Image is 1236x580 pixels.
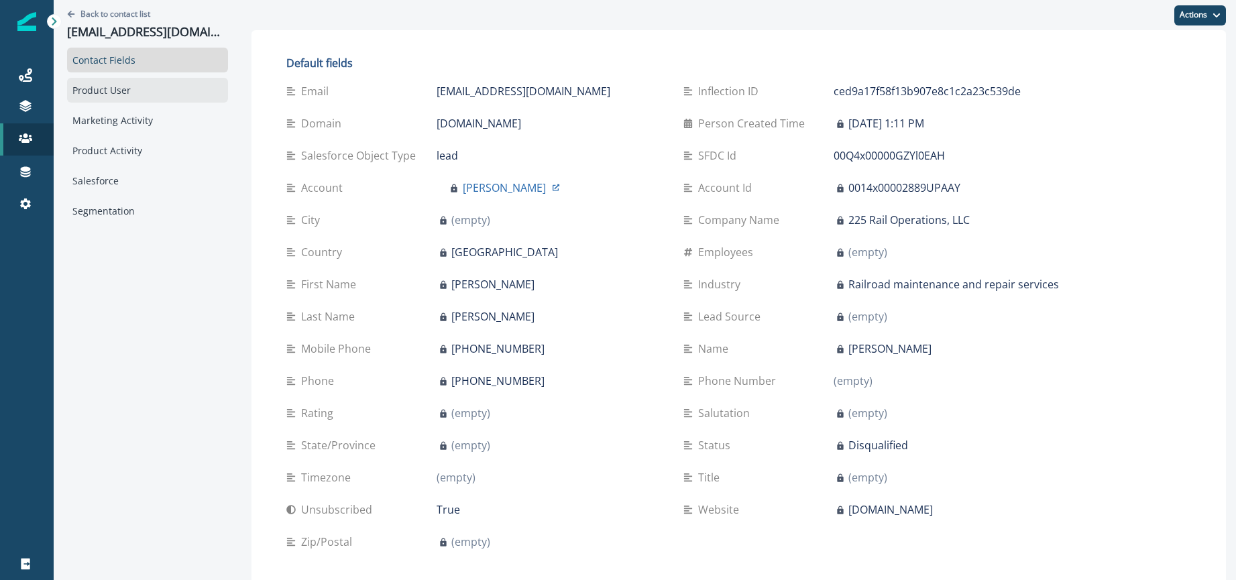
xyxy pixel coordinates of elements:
p: Salutation [698,405,755,421]
p: (empty) [451,437,490,453]
p: Inflection ID [698,83,764,99]
p: SFDC Id [698,148,742,164]
p: [PERSON_NAME] [451,308,535,325]
p: Person Created Time [698,115,810,131]
p: Railroad maintenance and repair services [848,276,1059,292]
p: [PHONE_NUMBER] [451,373,545,389]
p: [DATE] 1:11 PM [848,115,924,131]
p: Unsubscribed [301,502,378,518]
p: Status [698,437,736,453]
p: (empty) [848,469,887,485]
p: Title [698,469,725,485]
p: lead [437,148,458,164]
p: Email [301,83,334,99]
div: Salesforce [67,168,228,193]
p: Disqualified [848,437,908,453]
p: Rating [301,405,339,421]
p: (empty) [834,373,873,389]
p: [PHONE_NUMBER] [451,341,545,357]
button: Go back [67,8,150,19]
p: Phone [301,373,339,389]
p: Domain [301,115,347,131]
p: 00Q4x00000GZYl0EAH [834,148,945,164]
p: [EMAIL_ADDRESS][DOMAIN_NAME] [67,25,228,40]
h2: Default fields [286,57,1059,70]
p: Name [698,341,734,357]
p: [GEOGRAPHIC_DATA] [451,244,558,260]
p: Website [698,502,744,518]
img: Inflection [17,12,36,31]
p: (empty) [848,244,887,260]
p: True [437,502,460,518]
p: Country [301,244,347,260]
p: Mobile Phone [301,341,376,357]
p: [EMAIL_ADDRESS][DOMAIN_NAME] [437,83,610,99]
div: Segmentation [67,198,228,223]
p: First Name [301,276,361,292]
p: [PERSON_NAME] [451,276,535,292]
p: ced9a17f58f13b907e8c1c2a23c539de [834,83,1021,99]
p: Phone Number [698,373,781,389]
p: Timezone [301,469,356,485]
p: Employees [698,244,759,260]
p: [PERSON_NAME] [848,341,932,357]
p: Company Name [698,212,785,228]
p: Account Id [698,180,757,196]
p: City [301,212,325,228]
div: Marketing Activity [67,108,228,133]
p: Account [301,180,348,196]
p: [DOMAIN_NAME] [848,502,933,518]
p: (empty) [451,405,490,421]
p: (empty) [437,469,475,485]
p: Last Name [301,308,360,325]
p: Salesforce Object Type [301,148,421,164]
p: 225 Rail Operations, LLC [848,212,970,228]
p: State/Province [301,437,381,453]
div: Product User [67,78,228,103]
div: Product Activity [67,138,228,163]
p: Zip/Postal [301,534,357,550]
p: (empty) [451,534,490,550]
p: Back to contact list [80,8,150,19]
p: [DOMAIN_NAME] [437,115,521,131]
p: (empty) [848,308,887,325]
button: Actions [1174,5,1226,25]
p: Industry [698,276,746,292]
p: (empty) [451,212,490,228]
p: 0014x00002889UPAAY [848,180,960,196]
div: Contact Fields [67,48,228,72]
p: (empty) [848,405,887,421]
p: Lead Source [698,308,766,325]
p: [PERSON_NAME] [463,180,546,196]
